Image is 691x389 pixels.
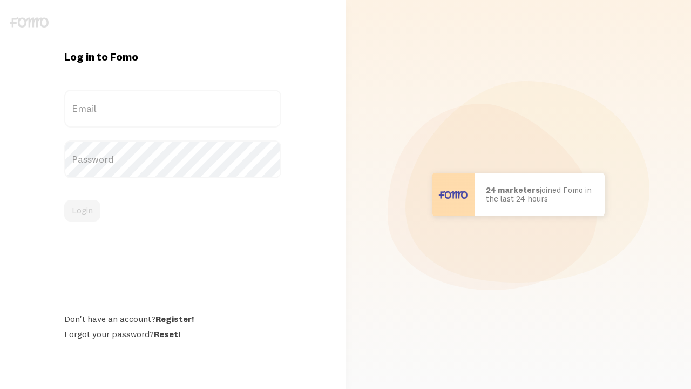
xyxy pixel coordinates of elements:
[486,186,594,204] p: joined Fomo in the last 24 hours
[64,90,282,128] label: Email
[154,328,180,339] a: Reset!
[486,185,540,195] b: 24 marketers
[10,17,49,28] img: fomo-logo-gray-b99e0e8ada9f9040e2984d0d95b3b12da0074ffd48d1e5cb62ac37fc77b0b268.svg
[64,313,282,324] div: Don't have an account?
[432,173,475,216] img: User avatar
[64,328,282,339] div: Forgot your password?
[64,140,282,178] label: Password
[64,50,282,64] h1: Log in to Fomo
[155,313,194,324] a: Register!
